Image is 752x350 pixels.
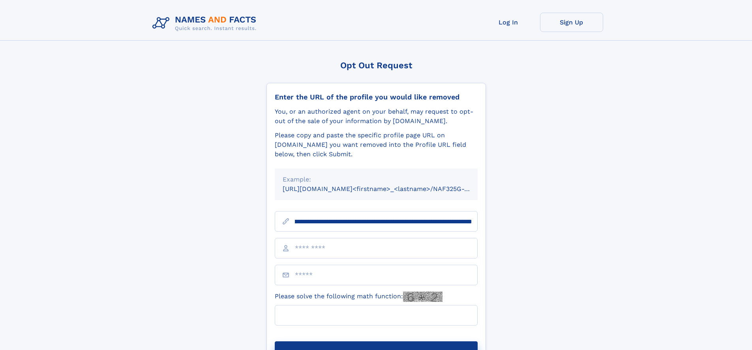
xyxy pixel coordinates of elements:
[283,185,493,193] small: [URL][DOMAIN_NAME]<firstname>_<lastname>/NAF325G-xxxxxxxx
[477,13,540,32] a: Log In
[283,175,470,184] div: Example:
[275,131,478,159] div: Please copy and paste the specific profile page URL on [DOMAIN_NAME] you want removed into the Pr...
[275,93,478,101] div: Enter the URL of the profile you would like removed
[266,60,486,70] div: Opt Out Request
[275,292,443,302] label: Please solve the following math function:
[149,13,263,34] img: Logo Names and Facts
[275,107,478,126] div: You, or an authorized agent on your behalf, may request to opt-out of the sale of your informatio...
[540,13,603,32] a: Sign Up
